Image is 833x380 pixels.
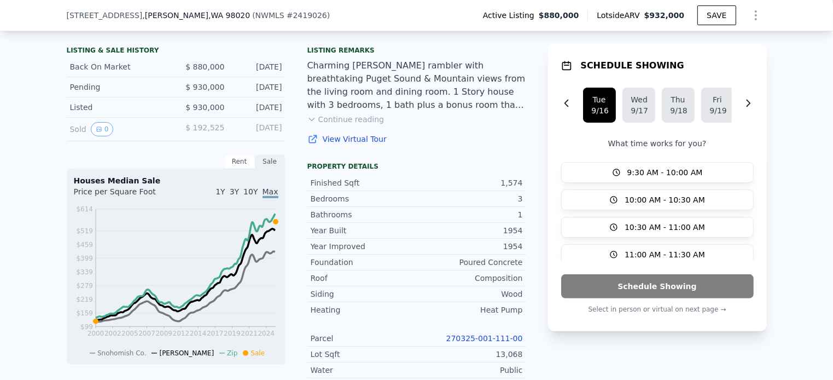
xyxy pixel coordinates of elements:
[189,330,206,337] tspan: 2014
[561,138,754,149] p: What time works for you?
[311,241,417,252] div: Year Improved
[159,349,214,357] span: [PERSON_NAME]
[417,241,523,252] div: 1954
[76,227,93,235] tspan: $519
[592,94,607,105] div: Tue
[561,189,754,210] button: 10:00 AM - 10:30 AM
[631,105,646,116] div: 9/17
[185,83,224,91] span: $ 930,000
[307,134,526,145] a: View Virtual Tour
[311,333,417,344] div: Parcel
[417,209,523,220] div: 1
[74,186,176,204] div: Price per Square Foot
[561,274,754,298] button: Schedule Showing
[67,46,286,57] div: LISTING & SALE HISTORY
[142,10,250,21] span: , [PERSON_NAME]
[307,59,526,112] div: Charming [PERSON_NAME] rambler with breathtaking Puget Sound & Mountain views from the living roo...
[417,289,523,300] div: Wood
[561,303,754,316] p: Select in person or virtual on next page →
[307,114,385,125] button: Continue reading
[138,330,155,337] tspan: 2007
[91,122,114,136] button: View historical data
[307,46,526,55] div: Listing remarks
[311,193,417,204] div: Bedrooms
[208,11,250,20] span: , WA 98020
[251,349,265,357] span: Sale
[234,82,282,93] div: [DATE]
[227,349,237,357] span: Zip
[311,304,417,315] div: Heating
[627,167,703,178] span: 9:30 AM - 10:00 AM
[625,222,705,233] span: 10:30 AM - 11:00 AM
[592,105,607,116] div: 9/16
[710,94,725,105] div: Fri
[76,255,93,262] tspan: $399
[311,225,417,236] div: Year Built
[701,88,734,123] button: Fri9/19
[311,289,417,300] div: Siding
[263,187,278,198] span: Max
[155,330,172,337] tspan: 2009
[671,94,686,105] div: Thu
[224,330,241,337] tspan: 2019
[581,59,684,72] h1: SCHEDULE SHOWING
[206,330,223,337] tspan: 2017
[710,105,725,116] div: 9/19
[311,177,417,188] div: Finished Sqft
[241,330,258,337] tspan: 2021
[671,105,686,116] div: 9/18
[311,349,417,360] div: Lot Sqft
[625,194,705,205] span: 10:00 AM - 10:30 AM
[287,11,327,20] span: # 2419026
[76,205,93,213] tspan: $614
[644,11,685,20] span: $932,000
[745,4,767,26] button: Show Options
[417,365,523,376] div: Public
[483,10,539,21] span: Active Listing
[625,249,705,260] span: 11:00 AM - 11:30 AM
[74,175,278,186] div: Houses Median Sale
[76,268,93,276] tspan: $339
[185,103,224,112] span: $ 930,000
[70,82,167,93] div: Pending
[234,61,282,72] div: [DATE]
[76,282,93,290] tspan: $279
[243,187,258,196] span: 10Y
[583,88,616,123] button: Tue9/16
[76,309,93,317] tspan: $159
[185,62,224,71] span: $ 880,000
[255,154,286,169] div: Sale
[76,296,93,303] tspan: $219
[215,187,225,196] span: 1Y
[417,257,523,268] div: Poured Concrete
[224,154,255,169] div: Rent
[70,61,167,72] div: Back On Market
[252,10,330,21] div: ( )
[185,123,224,132] span: $ 192,525
[311,257,417,268] div: Foundation
[97,349,147,357] span: Snohomish Co.
[417,225,523,236] div: 1954
[104,330,121,337] tspan: 2002
[172,330,189,337] tspan: 2012
[121,330,138,337] tspan: 2005
[87,330,104,337] tspan: 2000
[230,187,239,196] span: 3Y
[446,334,523,343] a: 270325-001-111-00
[631,94,646,105] div: Wed
[622,88,655,123] button: Wed9/17
[539,10,579,21] span: $880,000
[70,122,167,136] div: Sold
[597,10,644,21] span: Lotside ARV
[80,323,93,331] tspan: $99
[67,10,143,21] span: [STREET_ADDRESS]
[662,88,695,123] button: Thu9/18
[255,11,284,20] span: NWMLS
[561,244,754,265] button: 11:00 AM - 11:30 AM
[417,177,523,188] div: 1,574
[307,162,526,171] div: Property details
[561,162,754,183] button: 9:30 AM - 10:00 AM
[234,122,282,136] div: [DATE]
[234,102,282,113] div: [DATE]
[697,5,736,25] button: SAVE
